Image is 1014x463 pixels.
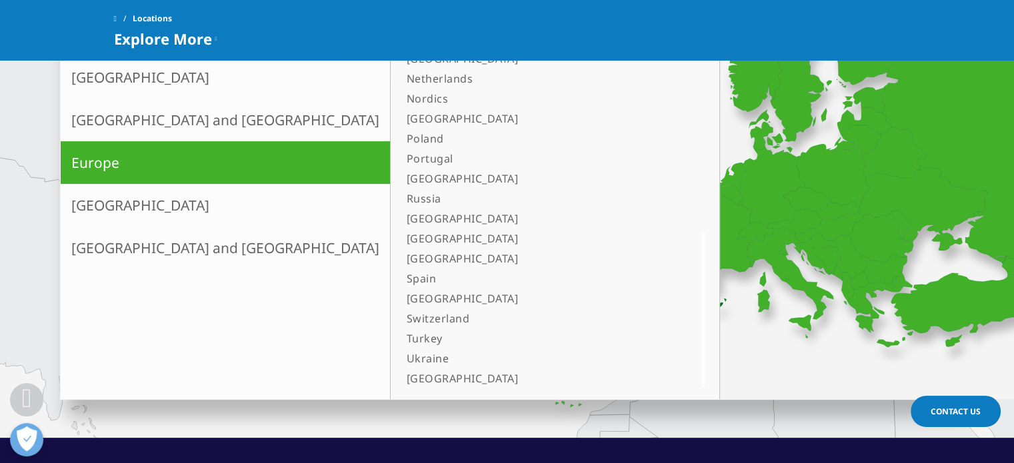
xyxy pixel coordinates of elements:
[911,396,1001,427] a: Contact Us
[401,89,675,109] a: Nordics
[61,184,390,227] a: [GEOGRAPHIC_DATA]
[61,56,390,99] a: [GEOGRAPHIC_DATA]
[401,288,675,308] a: [GEOGRAPHIC_DATA]
[401,109,675,129] a: [GEOGRAPHIC_DATA]
[401,69,675,89] a: Netherlands
[401,149,675,169] a: Portugal
[401,308,675,328] a: Switzerland
[401,229,675,248] a: [GEOGRAPHIC_DATA]
[401,129,675,149] a: Poland
[10,423,43,456] button: Abrir preferencias
[401,209,675,229] a: [GEOGRAPHIC_DATA]
[401,328,675,348] a: Turkey
[401,268,675,288] a: Spain
[61,141,390,184] a: Europe
[401,248,675,268] a: [GEOGRAPHIC_DATA]
[401,368,675,388] a: [GEOGRAPHIC_DATA]
[61,227,390,269] a: [GEOGRAPHIC_DATA] and [GEOGRAPHIC_DATA]
[401,189,675,209] a: Russia
[133,7,172,31] span: Locations
[114,31,212,47] span: Explore More
[931,406,981,417] span: Contact Us
[61,99,390,141] a: [GEOGRAPHIC_DATA] and [GEOGRAPHIC_DATA]
[401,169,675,189] a: [GEOGRAPHIC_DATA]
[401,348,675,368] a: Ukraine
